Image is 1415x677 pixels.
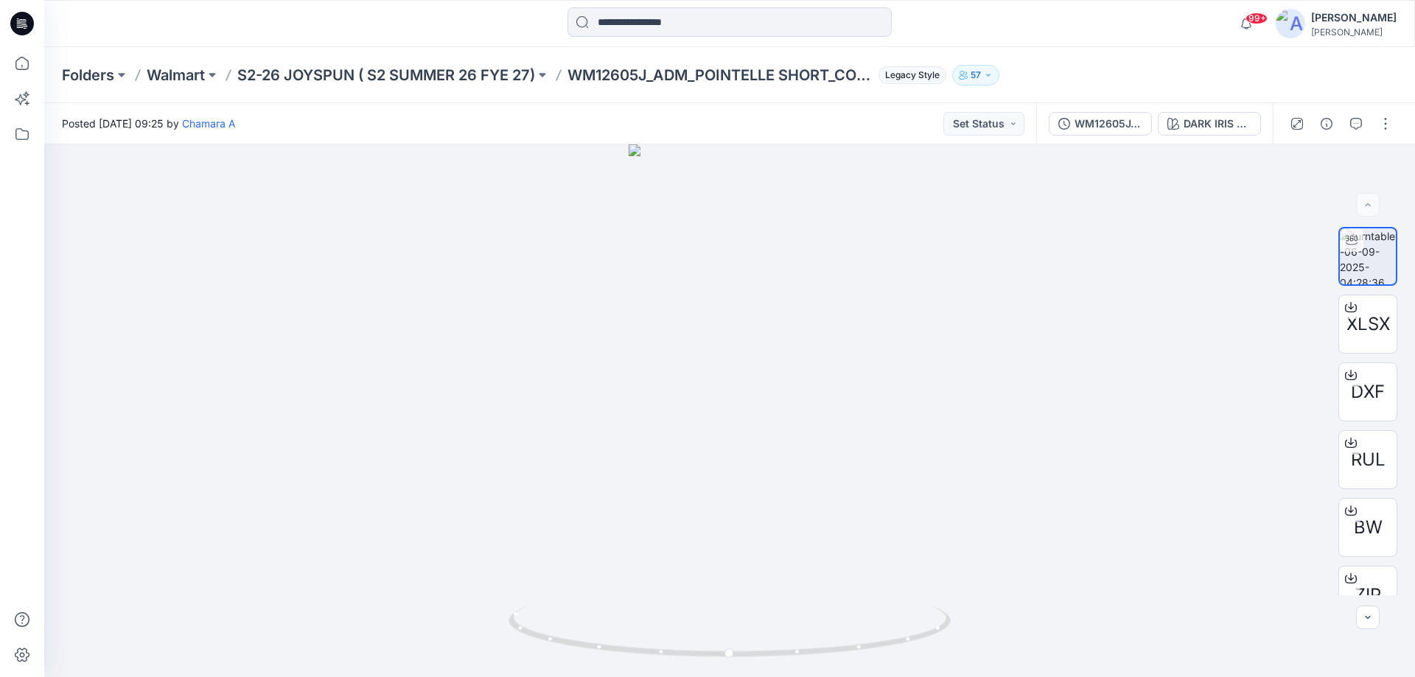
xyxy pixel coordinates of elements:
[971,67,981,83] p: 57
[1355,582,1381,608] span: ZIP
[567,65,873,85] p: WM12605J_ADM_POINTELLE SHORT_COLORWAY_REV5
[1311,9,1397,27] div: [PERSON_NAME]
[878,66,946,84] span: Legacy Style
[1354,514,1383,541] span: BW
[873,65,946,85] button: Legacy Style
[237,65,535,85] a: S2-26 JOYSPUN ( S2 SUMMER 26 FYE 27)
[1311,27,1397,38] div: [PERSON_NAME]
[1245,13,1268,24] span: 99+
[147,65,205,85] a: Walmart
[62,65,114,85] a: Folders
[1351,446,1386,473] span: RUL
[1351,379,1385,405] span: DXF
[1184,116,1251,132] div: DARK IRIS 2051146
[1276,9,1305,38] img: avatar
[1340,228,1396,284] img: turntable-06-09-2025-04:28:36
[62,116,235,131] span: Posted [DATE] 09:25 by
[1158,112,1261,136] button: DARK IRIS 2051146
[952,65,999,85] button: 57
[182,117,235,130] a: Chamara A
[1346,311,1390,337] span: XLSX
[1049,112,1152,136] button: WM12605J_ADM_POINTELLE SHORT_COLORWAY_REV5
[1315,112,1338,136] button: Details
[1075,116,1142,132] div: WM12605J_ADM_POINTELLE SHORT_COLORWAY_REV5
